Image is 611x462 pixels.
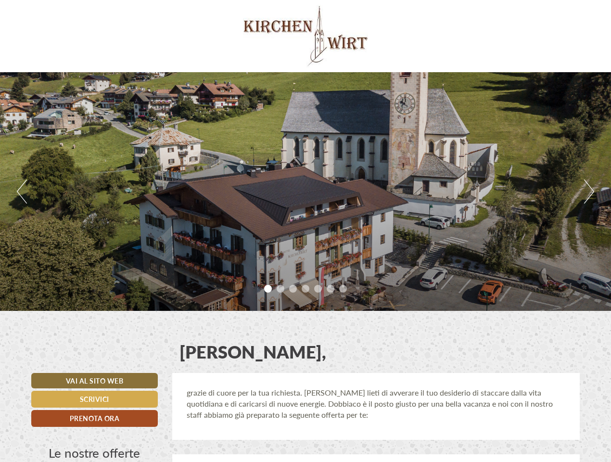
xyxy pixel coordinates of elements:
a: Prenota ora [31,410,158,427]
h1: [PERSON_NAME], [179,342,326,361]
div: Le nostre offerte [31,444,158,462]
a: Scrivici [31,391,158,408]
button: Next [584,180,594,204]
a: Vai al sito web [31,373,158,388]
p: grazie di cuore per la tua richiesta. [PERSON_NAME] lieti di avverare il tuo desiderio di staccar... [187,387,566,421]
button: Previous [17,180,27,204]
